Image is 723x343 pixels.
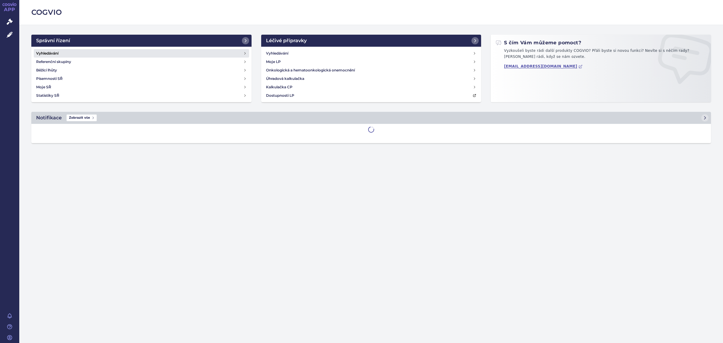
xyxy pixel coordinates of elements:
[34,91,249,100] a: Statistiky SŘ
[34,74,249,83] a: Písemnosti SŘ
[36,37,70,44] h2: Správní řízení
[264,66,479,74] a: Onkologická a hematoonkologická onemocnění
[36,76,63,82] h4: Písemnosti SŘ
[31,112,711,124] a: NotifikaceZobrazit vše
[264,58,479,66] a: Moje LP
[266,67,355,73] h4: Onkologická a hematoonkologická onemocnění
[266,37,307,44] h2: Léčivé přípravky
[36,114,62,121] h2: Notifikace
[36,59,71,65] h4: Referenční skupiny
[31,7,711,17] h2: COGVIO
[266,93,294,99] h4: Dostupnosti LP
[266,50,288,56] h4: Vyhledávání
[67,115,97,121] span: Zobrazit vše
[261,35,481,47] a: Léčivé přípravky
[36,67,57,73] h4: Běžící lhůty
[264,83,479,91] a: Kalkulačka CP
[36,93,59,99] h4: Statistiky SŘ
[264,49,479,58] a: Vyhledávání
[504,64,583,69] a: [EMAIL_ADDRESS][DOMAIN_NAME]
[34,83,249,91] a: Moje SŘ
[34,49,249,58] a: Vyhledávání
[34,66,249,74] a: Běžící lhůty
[31,35,252,47] a: Správní řízení
[36,50,58,56] h4: Vyhledávání
[266,59,281,65] h4: Moje LP
[496,48,706,62] p: Vyzkoušeli byste rádi další produkty COGVIO? Přáli byste si novou funkci? Nevíte si s něčím rady?...
[266,84,293,90] h4: Kalkulačka CP
[264,74,479,83] a: Úhradová kalkulačka
[34,58,249,66] a: Referenční skupiny
[496,39,581,46] h2: S čím Vám můžeme pomoct?
[266,76,304,82] h4: Úhradová kalkulačka
[264,91,479,100] a: Dostupnosti LP
[36,84,51,90] h4: Moje SŘ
